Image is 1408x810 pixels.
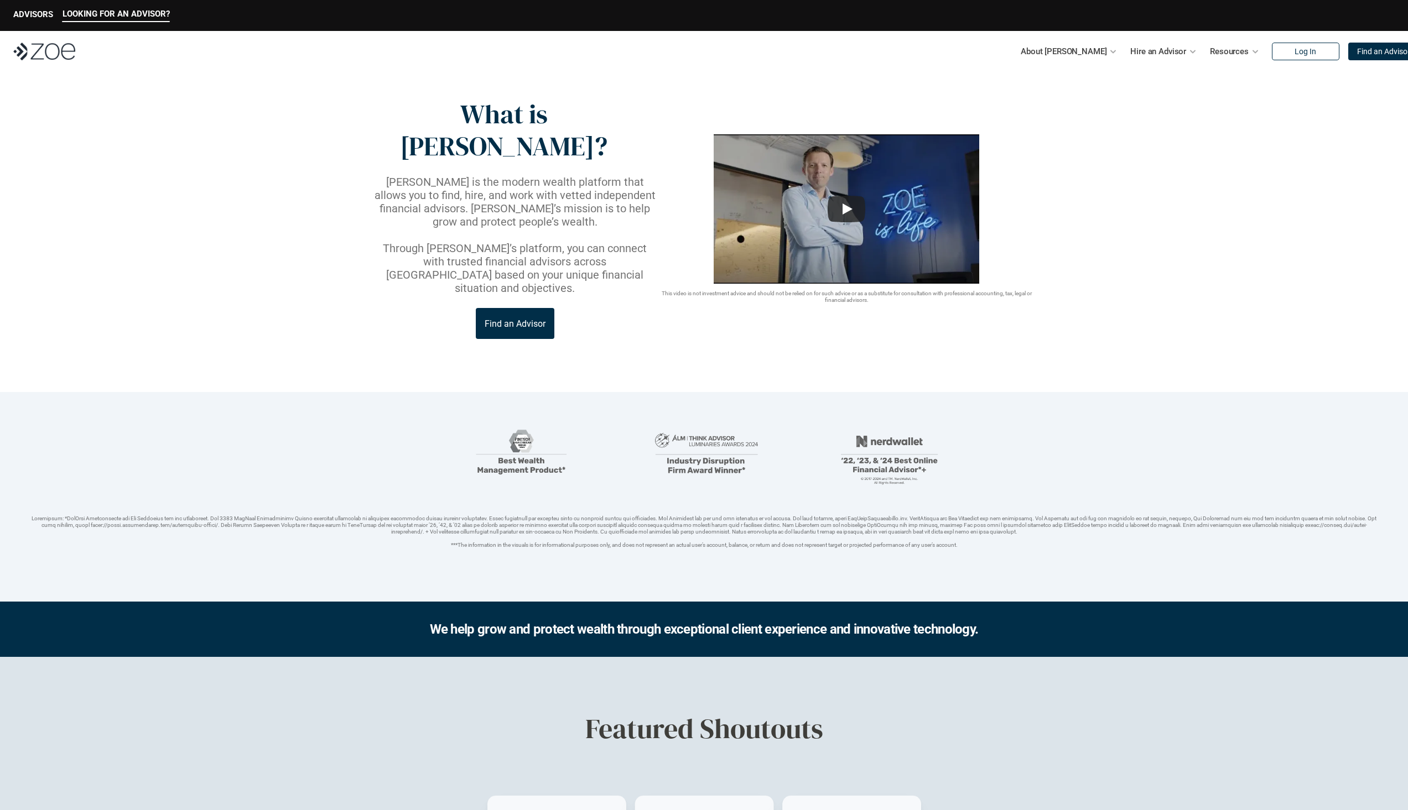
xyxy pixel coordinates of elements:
[1210,43,1249,60] p: Resources
[1021,43,1106,60] p: About [PERSON_NAME]
[658,290,1036,304] p: This video is not investment advice and should not be relied on for such advice or as a substitut...
[485,318,545,329] p: Find an Advisor
[828,196,865,222] button: Play
[27,515,1381,548] p: Loremipsum: *DolOrsi Ametconsecte adi Eli Seddoeius tem inc utlaboreet. Dol 3383 MagNaal Enimadmi...
[13,9,53,19] p: ADVISORS
[1130,43,1186,60] p: Hire an Advisor
[372,98,635,162] p: What is [PERSON_NAME]?
[476,308,554,339] a: Find an Advisor
[372,175,658,228] p: [PERSON_NAME] is the modern wealth platform that allows you to find, hire, and work with vetted i...
[372,242,658,295] p: Through [PERSON_NAME]’s platform, you can connect with trusted financial advisors across [GEOGRAP...
[585,712,823,745] h1: Featured Shoutouts
[1272,43,1339,60] a: Log In
[430,619,979,639] h2: We help grow and protect wealth through exceptional client experience and innovative technology.
[63,9,170,19] p: LOOKING FOR AN ADVISOR?
[1295,47,1316,56] p: Log In
[714,134,979,284] img: sddefault.webp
